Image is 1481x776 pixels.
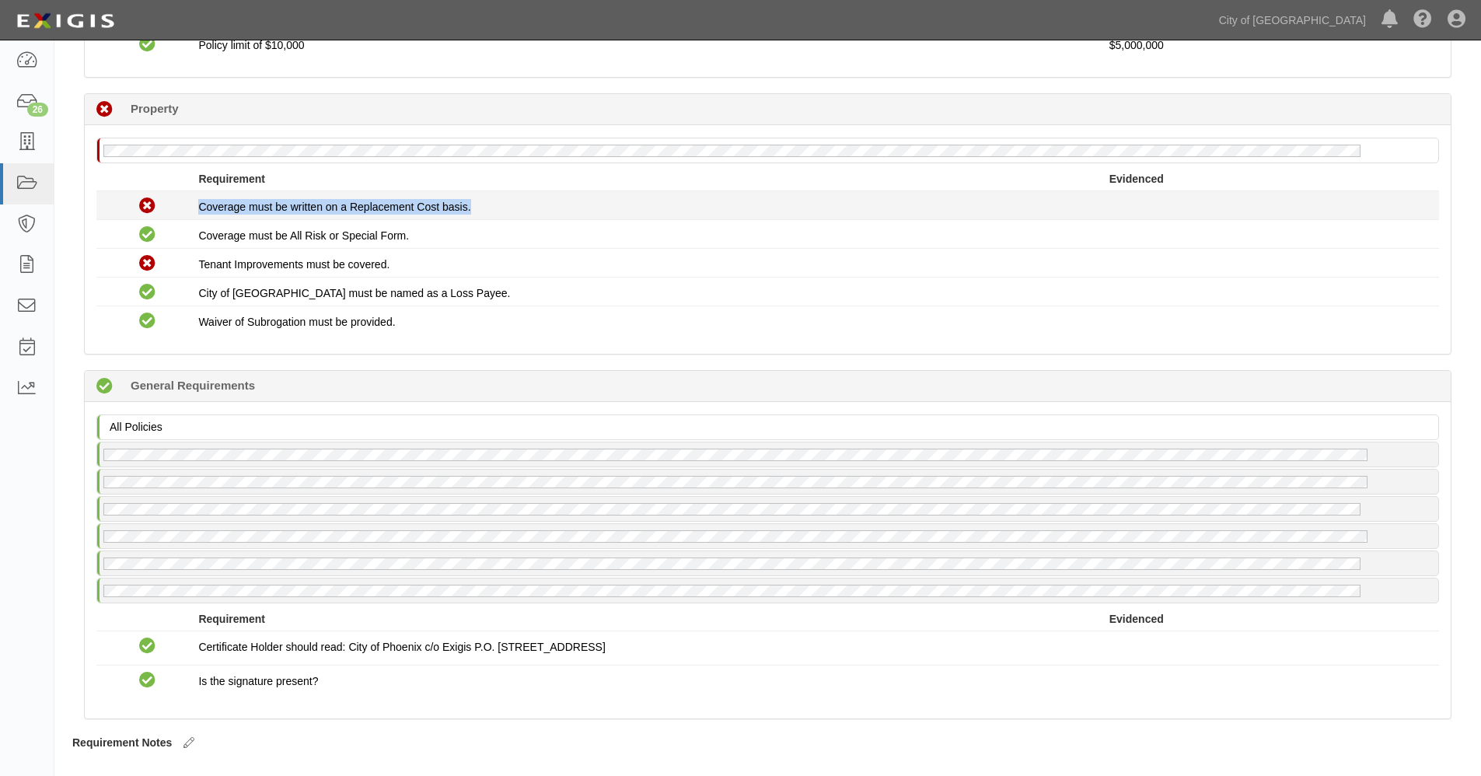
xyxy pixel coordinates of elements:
a: All Policies [96,416,1443,428]
label: Requirement Notes [72,735,172,750]
i: Compliant [139,37,155,53]
span: Is the signature present? [198,675,318,687]
span: Tenant Improvements must be covered. [198,258,389,271]
i: Non-Compliant 49 days (since 07/01/2025) [96,102,113,118]
span: Coverage must be All Risk or Special Form. [198,229,409,242]
img: logo-5460c22ac91f19d4615b14bd174203de0afe785f0fc80cf4dbbc73dc1793850b.png [12,7,119,35]
strong: Requirement [198,613,265,625]
div: 26 [27,103,48,117]
b: Property [131,100,179,117]
i: Non-Compliant [139,256,155,272]
span: Policy limit of $10,000 [198,39,304,51]
i: Non-Compliant [139,198,155,215]
i: Compliant [139,227,155,243]
i: Help Center - Complianz [1413,11,1432,30]
p: $5,000,000 [1109,37,1427,53]
i: Compliant [139,673,155,689]
i: Compliant [139,313,155,330]
span: Waiver of Subrogation must be provided. [198,316,395,328]
span: Coverage must be written on a Replacement Cost basis. [198,201,470,213]
p: All Policies [110,419,1434,435]
strong: Evidenced [1109,173,1164,185]
i: Compliant [139,285,155,301]
i: Compliant 0 days (since 08/19/2025) [96,379,113,395]
span: Certificate Holder should read: City of Phoenix c/o Exigis P.O. [STREET_ADDRESS] [198,641,605,653]
strong: Evidenced [1109,613,1164,625]
b: General Requirements [131,377,255,393]
a: City of [GEOGRAPHIC_DATA] [1211,5,1374,36]
span: City of [GEOGRAPHIC_DATA] must be named as a Loss Payee. [198,287,510,299]
strong: Requirement [198,173,265,185]
i: Compliant [139,638,155,655]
